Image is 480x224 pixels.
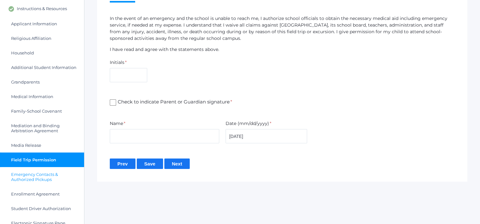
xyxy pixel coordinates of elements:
input: Check to indicate Parent or Guardian signature* [110,99,116,106]
p: In the event of an emergency and the school is unable to reach me, I authorize school officials t... [110,15,455,42]
p: I have read and agree with the statements above. [110,46,455,53]
span: Grandparents [11,79,40,84]
span: Family-School Covenant [11,109,62,114]
span: Field Trip Permission [11,157,56,162]
input: Prev [110,159,135,169]
span: Additional Student Information [11,65,76,70]
span: Mediation and Binding Arbitration Agreement [11,123,78,133]
input: Save [137,159,163,169]
span: Religious Affiliation [11,36,51,41]
span: Household [11,50,34,55]
span: Instructions & Resources [17,6,67,12]
label: Initials [110,59,124,66]
label: Date (mm/dd/yyyy) [226,120,269,127]
span: Applicant Information [11,21,57,26]
span: Emergency Contacts & Authorized Pickups [11,172,78,182]
span: Check to indicate Parent or Guardian signature [116,98,232,106]
span: Enrollment Agreement [11,191,60,196]
label: Name [110,120,123,127]
span: Medical Information [11,94,53,99]
input: Next [164,159,190,169]
span: Student Driver Authorization [11,206,71,211]
span: Media Release [11,143,41,148]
